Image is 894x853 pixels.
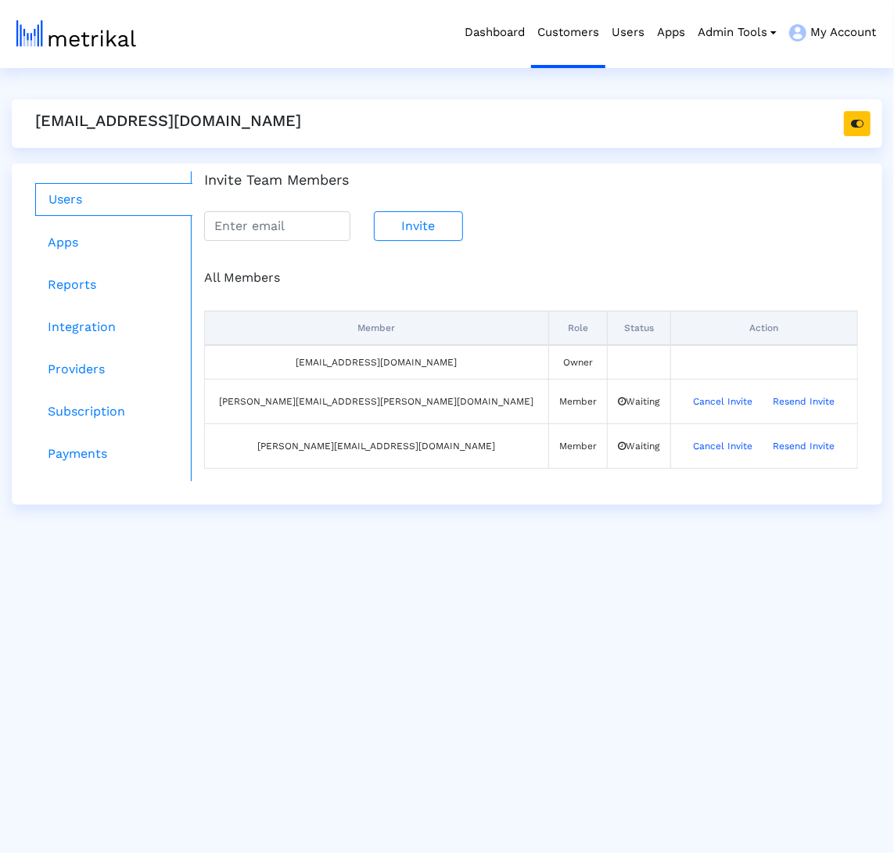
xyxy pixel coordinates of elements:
a: Providers [35,354,192,385]
td: Owner [549,345,608,380]
td: [EMAIL_ADDRESS][DOMAIN_NAME] [205,345,549,380]
td: Waiting [608,379,670,423]
button: Cancel Invite [683,389,763,414]
th: Action [670,311,857,345]
a: Subscription [35,396,192,427]
a: Apps [35,227,192,258]
td: [PERSON_NAME][EMAIL_ADDRESS][PERSON_NAME][DOMAIN_NAME] [205,379,549,423]
td: Member [549,379,608,423]
h5: [EMAIL_ADDRESS][DOMAIN_NAME] [35,111,301,130]
img: metrical-logo-light.png [16,20,136,47]
input: Enter email [204,211,350,241]
th: Role [549,311,608,345]
span: All Members [204,270,280,285]
a: Integration [35,311,192,343]
button: Invite [374,211,463,241]
button: Resend Invite [763,389,845,414]
a: Payments [35,438,192,470]
img: my-account-menu-icon.png [789,24,806,41]
a: Users [35,183,192,216]
a: Reports [35,269,192,301]
button: Resend Invite [763,434,845,459]
td: Member [549,423,608,468]
button: Cancel Invite [683,434,763,459]
th: Status [608,311,670,345]
th: Member [205,311,549,345]
td: Waiting [608,423,670,468]
h4: Invite Team Members [204,171,858,189]
td: [PERSON_NAME][EMAIL_ADDRESS][DOMAIN_NAME] [205,423,549,468]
